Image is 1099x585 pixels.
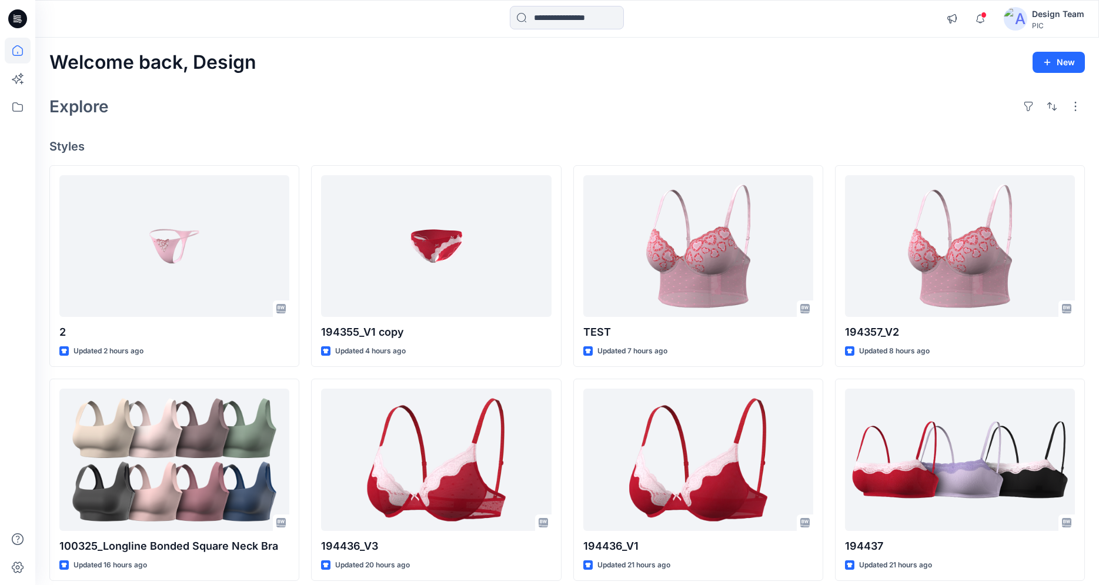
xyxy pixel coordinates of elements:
[583,538,813,554] p: 194436_V1
[335,559,410,571] p: Updated 20 hours ago
[845,389,1075,530] a: 194437
[59,324,289,340] p: 2
[321,324,551,340] p: 194355_V1 copy
[1033,52,1085,73] button: New
[845,175,1075,317] a: 194357_V2
[49,139,1085,153] h4: Styles
[74,559,147,571] p: Updated 16 hours ago
[74,345,143,357] p: Updated 2 hours ago
[583,324,813,340] p: TEST
[845,324,1075,340] p: 194357_V2
[1032,7,1084,21] div: Design Team
[321,538,551,554] p: 194436_V3
[59,175,289,317] a: 2
[583,389,813,530] a: 194436_V1
[859,345,930,357] p: Updated 8 hours ago
[583,175,813,317] a: TEST
[845,538,1075,554] p: 194437
[321,389,551,530] a: 194436_V3
[1004,7,1027,31] img: avatar
[597,345,667,357] p: Updated 7 hours ago
[59,389,289,530] a: 100325_Longline Bonded Square Neck Bra
[49,97,109,116] h2: Explore
[859,559,932,571] p: Updated 21 hours ago
[49,52,256,73] h2: Welcome back, Design
[335,345,406,357] p: Updated 4 hours ago
[597,559,670,571] p: Updated 21 hours ago
[1032,21,1084,30] div: PIC
[321,175,551,317] a: 194355_V1 copy
[59,538,289,554] p: 100325_Longline Bonded Square Neck Bra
